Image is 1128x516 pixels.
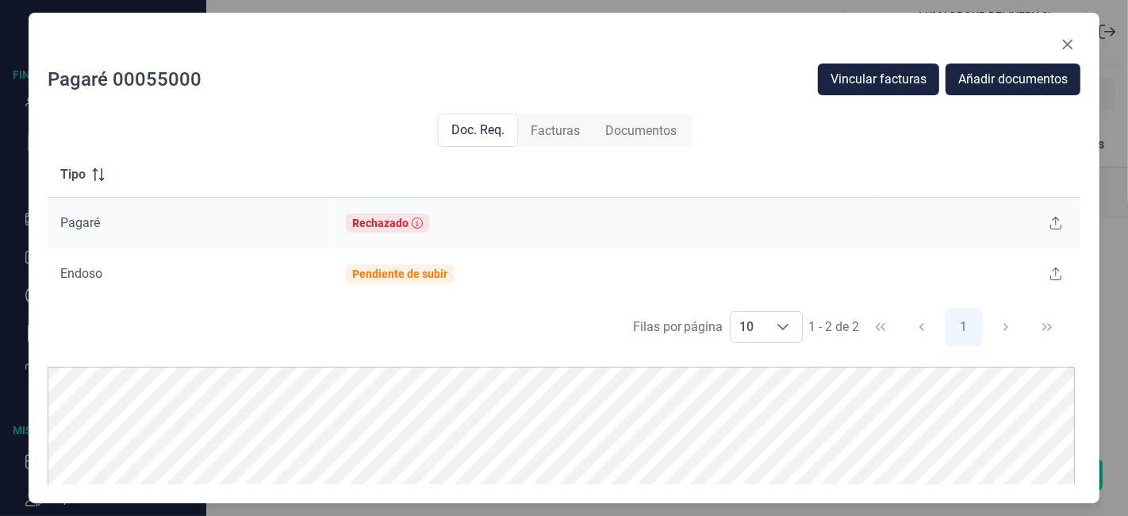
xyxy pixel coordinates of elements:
[48,67,201,92] div: Pagaré 00055000
[60,215,100,230] span: Pagaré
[958,70,1068,89] span: Añadir documentos
[764,312,802,342] div: Choose
[352,268,447,280] div: Pendiente de subir
[831,70,927,89] span: Vincular facturas
[1055,32,1080,57] button: Close
[438,114,518,147] div: Doc. Req.
[946,64,1080,95] button: Añadir documentos
[352,217,409,229] div: Rechazado
[987,308,1025,346] button: Next Page
[518,115,593,147] div: Facturas
[48,367,1076,486] img: PDF Viewer
[945,308,983,346] button: Page 1
[605,121,677,141] span: Documentos
[60,165,86,184] span: Tipo
[809,321,860,333] span: 1 - 2 de 2
[60,266,102,281] span: Endoso
[531,121,580,141] span: Facturas
[861,308,900,346] button: First Page
[818,64,939,95] button: Vincular facturas
[593,115,689,147] div: Documentos
[451,121,505,140] span: Doc. Req.
[731,312,764,342] span: 10
[633,318,723,337] div: Filas por página
[903,308,941,346] button: Previous Page
[1028,308,1066,346] button: Last Page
